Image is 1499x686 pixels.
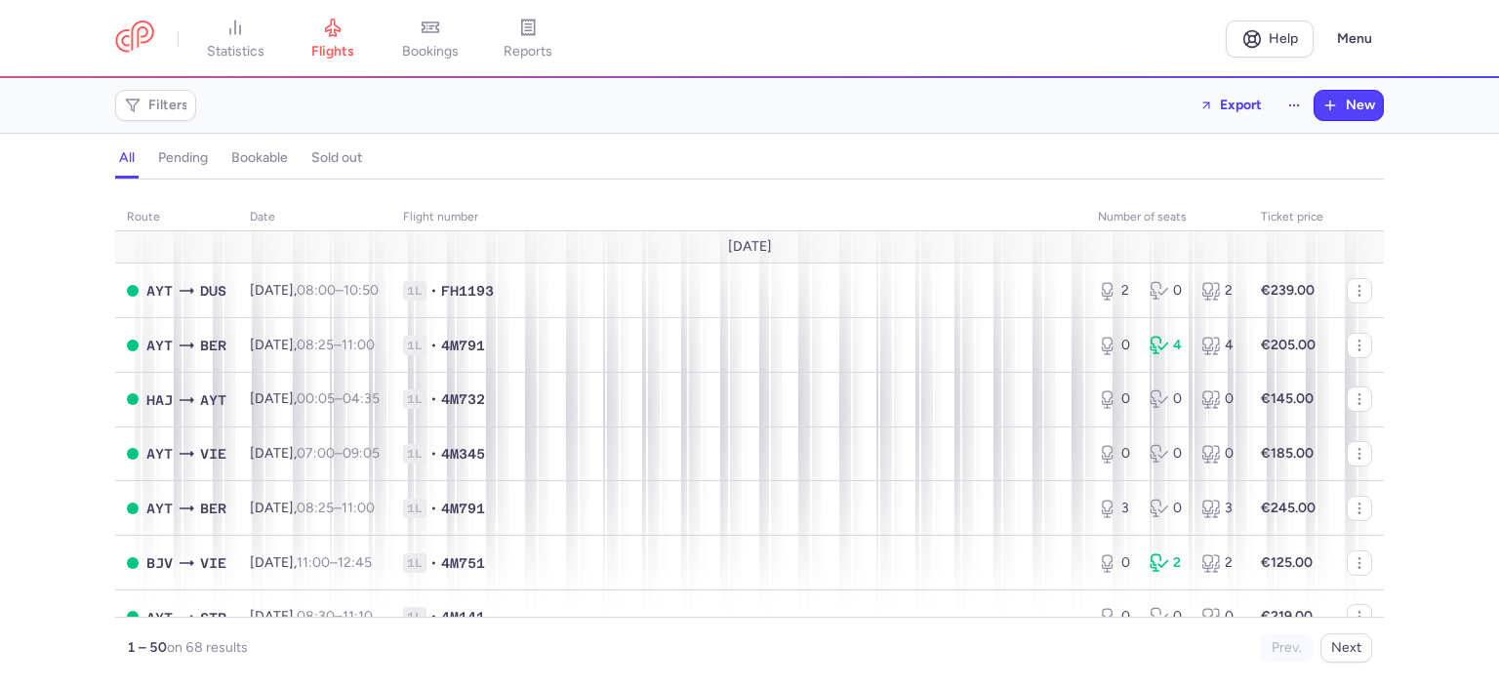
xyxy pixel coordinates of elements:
strong: 1 – 50 [127,639,167,656]
button: Filters [116,91,195,120]
div: 0 [1201,444,1237,464]
span: New [1346,98,1375,113]
div: 0 [1098,607,1134,626]
span: [DATE], [250,500,375,516]
h4: sold out [311,149,362,167]
span: – [297,337,375,353]
span: Stuttgart Echterdingen, Stuttgart, Germany [200,607,226,628]
th: Ticket price [1249,203,1335,232]
span: BER [200,335,226,356]
th: Flight number [391,203,1086,232]
time: 11:00 [342,500,375,516]
span: 1L [403,444,426,464]
span: [DATE], [250,554,372,571]
span: • [430,336,437,355]
strong: €145.00 [1261,390,1314,407]
span: – [297,282,379,299]
span: • [430,499,437,518]
th: route [115,203,238,232]
span: AYT [200,389,226,411]
div: 0 [1201,607,1237,626]
div: 0 [1098,389,1134,409]
div: 0 [1150,499,1186,518]
strong: €125.00 [1261,554,1313,571]
time: 07:00 [297,445,335,462]
span: • [430,281,437,301]
div: 0 [1150,389,1186,409]
h4: bookable [231,149,288,167]
span: 4M791 [441,499,485,518]
time: 04:35 [343,390,380,407]
span: [DATE] [728,239,772,255]
span: • [430,444,437,464]
h4: pending [158,149,208,167]
span: BER [200,498,226,519]
a: bookings [382,18,479,61]
span: AYT [146,335,173,356]
div: 2 [1201,553,1237,573]
div: 0 [1098,444,1134,464]
time: 08:25 [297,337,334,353]
span: [DATE], [250,337,375,353]
div: 0 [1098,553,1134,573]
span: AYT [146,443,173,464]
span: – [297,554,372,571]
button: Export [1187,90,1275,121]
span: Export [1220,98,1262,112]
span: 1L [403,281,426,301]
div: 0 [1098,336,1134,355]
div: 3 [1098,499,1134,518]
time: 08:00 [297,282,336,299]
span: [DATE], [250,445,380,462]
div: 0 [1150,607,1186,626]
span: – [297,390,380,407]
div: 0 [1150,444,1186,464]
button: Prev. [1261,633,1313,663]
span: [DATE], [250,608,373,625]
button: New [1315,91,1383,120]
div: 2 [1150,553,1186,573]
div: 0 [1150,281,1186,301]
span: 1L [403,607,426,626]
th: date [238,203,391,232]
span: • [430,389,437,409]
time: 11:00 [342,337,375,353]
span: • [430,607,437,626]
strong: €239.00 [1261,282,1315,299]
div: 4 [1150,336,1186,355]
span: [DATE], [250,390,380,407]
button: Next [1320,633,1372,663]
time: 08:30 [297,608,335,625]
strong: €245.00 [1261,500,1316,516]
span: • [430,553,437,573]
time: 00:05 [297,390,335,407]
a: flights [284,18,382,61]
span: VIE [200,443,226,464]
span: 1L [403,389,426,409]
div: 0 [1201,389,1237,409]
span: Milas, Bodrum, Turkey [146,552,173,574]
div: 4 [1201,336,1237,355]
span: Filters [148,98,188,113]
span: bookings [402,43,459,61]
span: 4M732 [441,389,485,409]
time: 11:00 [297,554,330,571]
span: on 68 results [167,639,248,656]
a: statistics [186,18,284,61]
span: 1L [403,336,426,355]
time: 12:45 [338,554,372,571]
span: 4M141 [441,607,485,626]
time: 10:50 [344,282,379,299]
span: 1L [403,553,426,573]
span: Help [1269,31,1298,46]
span: DUS [200,280,226,302]
span: – [297,500,375,516]
h4: all [119,149,135,167]
span: Antalya, Antalya, Turkey [146,607,173,628]
strong: €185.00 [1261,445,1314,462]
a: Help [1226,20,1314,58]
span: statistics [207,43,264,61]
span: Vienna International, Vienna, Austria [200,552,226,574]
a: reports [479,18,577,61]
strong: €219.00 [1261,608,1313,625]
